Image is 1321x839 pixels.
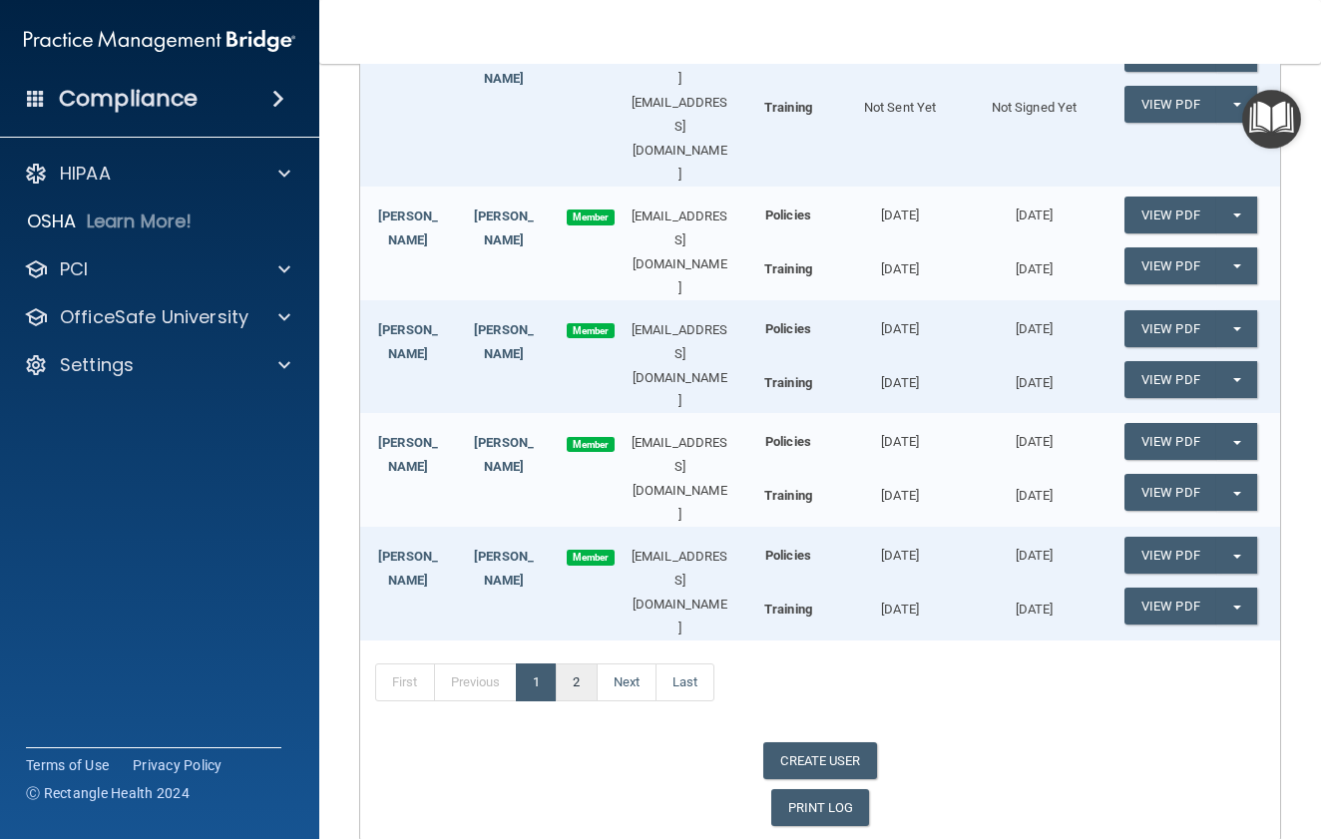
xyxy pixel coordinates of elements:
a: [PERSON_NAME] [378,322,438,361]
a: Previous [434,663,518,701]
a: [PERSON_NAME] [474,435,534,474]
span: Member [567,210,615,225]
div: Not Sent Yet [833,86,967,120]
div: [DATE] [967,187,1101,227]
a: 2 [556,663,597,701]
a: [PERSON_NAME] [474,322,534,361]
div: [DATE] [833,527,967,568]
a: First [375,663,435,701]
a: Settings [24,353,290,377]
a: PCI [24,257,290,281]
a: CREATE USER [763,742,876,779]
span: Member [567,437,615,453]
div: [DATE] [833,474,967,508]
div: [DATE] [967,361,1101,395]
p: OfficeSafe University [60,305,248,329]
img: PMB logo [24,21,295,61]
a: [PERSON_NAME] [474,47,534,86]
a: PRINT LOG [771,789,870,826]
b: Training [764,488,812,503]
span: Member [567,323,615,339]
div: Not Signed Yet [967,86,1101,120]
b: Training [764,100,812,115]
p: Settings [60,353,134,377]
div: [EMAIL_ADDRESS][DOMAIN_NAME] [616,545,743,640]
div: [DATE] [967,300,1101,341]
div: [DATE] [967,474,1101,508]
a: [PERSON_NAME] [378,209,438,247]
a: Last [656,663,714,701]
a: Terms of Use [26,755,109,775]
a: View PDF [1124,247,1216,284]
a: [PERSON_NAME] [378,549,438,588]
div: [DATE] [833,361,967,395]
a: View PDF [1124,197,1216,233]
span: Member [567,550,615,566]
b: Training [764,261,812,276]
a: View PDF [1124,537,1216,574]
span: Member [567,48,615,64]
div: [EMAIL_ADDRESS][DOMAIN_NAME] [616,318,743,414]
div: [EMAIL_ADDRESS][DOMAIN_NAME] [616,431,743,527]
a: OfficeSafe University [24,305,290,329]
span: Ⓒ Rectangle Health 2024 [26,783,190,803]
a: View PDF [1124,86,1216,123]
div: [DATE] [833,413,967,454]
a: HIPAA [24,162,290,186]
div: [DATE] [967,588,1101,622]
a: 1 [516,663,557,701]
div: [DATE] [833,247,967,281]
div: [DATE] [967,413,1101,454]
p: HIPAA [60,162,111,186]
b: Training [764,375,812,390]
a: View PDF [1124,474,1216,511]
a: View PDF [1124,361,1216,398]
div: [DOMAIN_NAME][EMAIL_ADDRESS][DOMAIN_NAME] [616,43,743,187]
b: Policies [765,321,811,336]
a: View PDF [1124,310,1216,347]
div: [DATE] [967,527,1101,568]
a: Privacy Policy [133,755,222,775]
p: PCI [60,257,88,281]
button: Open Resource Center [1242,90,1301,149]
b: Policies [765,208,811,222]
p: OSHA [27,210,77,233]
a: [PERSON_NAME] [474,549,534,588]
a: [PERSON_NAME] [378,435,438,474]
p: Learn More! [87,210,193,233]
div: [DATE] [967,247,1101,281]
b: Policies [765,434,811,449]
a: View PDF [1124,423,1216,460]
a: Next [597,663,657,701]
iframe: Drift Widget Chat Controller [976,697,1297,777]
div: [EMAIL_ADDRESS][DOMAIN_NAME] [616,205,743,300]
h4: Compliance [59,85,198,113]
div: [DATE] [833,187,967,227]
a: View PDF [1124,588,1216,625]
b: Policies [765,548,811,563]
a: [PERSON_NAME] [474,209,534,247]
div: [DATE] [833,588,967,622]
div: [DATE] [833,300,967,341]
b: Training [764,602,812,617]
